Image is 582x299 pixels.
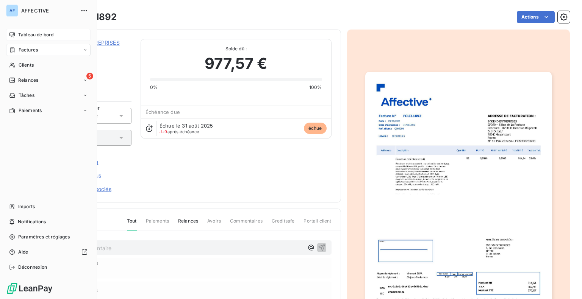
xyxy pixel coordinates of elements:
span: Paramètres et réglages [18,234,70,240]
button: Actions [517,11,555,23]
span: Paiements [19,107,42,114]
span: Creditsafe [272,218,295,230]
span: Commentaires [230,218,263,230]
span: échue [304,123,327,134]
span: après échéance [160,129,199,134]
span: 5 [86,73,93,79]
span: Tableau de bord [18,31,53,38]
span: Déconnexion [18,264,47,271]
span: 100% [309,84,322,91]
div: AF [6,5,18,17]
span: Solde dû : [150,45,322,52]
span: Portail client [304,218,331,230]
span: Avoirs [207,218,221,230]
a: Aide [6,246,91,258]
span: Tout [127,218,137,231]
span: Échue le 31 août 2025 [160,123,213,129]
span: Clients [19,62,34,69]
span: AFFECTIVE [21,8,76,14]
span: 0% [150,84,158,91]
span: Relances [178,218,198,230]
iframe: Intercom live chat [556,273,574,291]
span: Relances [18,77,38,84]
span: Factures [19,47,38,53]
span: Notifications [18,218,46,225]
span: Aide [18,249,28,255]
span: Tâches [19,92,34,99]
span: 977,57 € [205,52,267,75]
span: Échéance due [145,109,180,115]
span: J+9 [160,129,167,134]
img: Logo LeanPay [6,282,53,294]
span: Paiements [146,218,169,230]
span: Imports [18,203,35,210]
